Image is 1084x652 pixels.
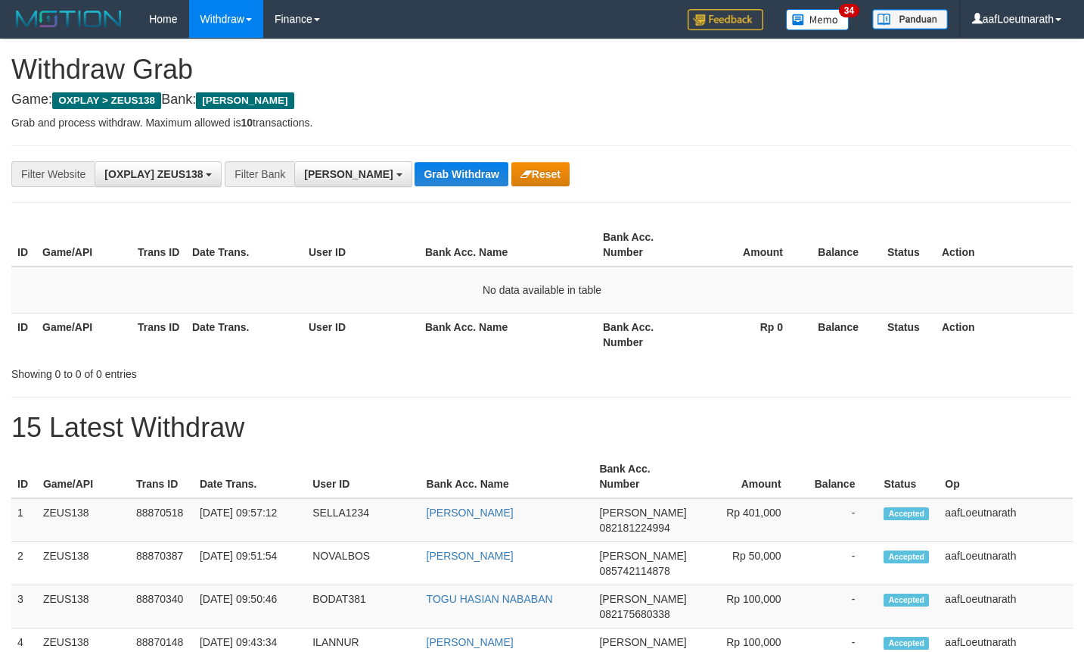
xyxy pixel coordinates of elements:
[306,542,420,585] td: NOVALBOS
[186,313,303,356] th: Date Trans.
[294,161,412,187] button: [PERSON_NAME]
[804,498,878,542] td: -
[11,498,37,542] td: 1
[11,455,37,498] th: ID
[939,585,1073,629] td: aafLoeutnarath
[597,223,692,267] th: Bank Acc. Number
[427,550,514,562] a: [PERSON_NAME]
[419,313,597,356] th: Bank Acc. Name
[839,4,859,17] span: 34
[884,594,929,607] span: Accepted
[306,455,420,498] th: User ID
[419,223,597,267] th: Bank Acc. Name
[421,455,594,498] th: Bank Acc. Name
[196,92,294,109] span: [PERSON_NAME]
[692,313,806,356] th: Rp 0
[693,585,804,629] td: Rp 100,000
[52,92,161,109] span: OXPLAY > ZEUS138
[194,542,306,585] td: [DATE] 09:51:54
[936,223,1073,267] th: Action
[693,498,804,542] td: Rp 401,000
[303,223,419,267] th: User ID
[599,593,686,605] span: [PERSON_NAME]
[884,507,929,520] span: Accepted
[241,117,253,129] strong: 10
[804,542,878,585] td: -
[11,313,36,356] th: ID
[104,168,203,180] span: [OXPLAY] ZEUS138
[132,223,186,267] th: Trans ID
[939,542,1073,585] td: aafLoeutnarath
[11,267,1073,314] td: No data available in table
[884,551,929,563] span: Accepted
[939,498,1073,542] td: aafLoeutnarath
[11,115,1073,130] p: Grab and process withdraw. Maximum allowed is transactions.
[804,455,878,498] th: Balance
[11,413,1073,443] h1: 15 Latest Withdraw
[11,92,1073,108] h4: Game: Bank:
[692,223,806,267] th: Amount
[37,585,130,629] td: ZEUS138
[693,455,804,498] th: Amount
[786,9,849,30] img: Button%20Memo.svg
[36,223,132,267] th: Game/API
[599,565,669,577] span: Copy 085742114878 to clipboard
[872,9,948,30] img: panduan.png
[511,162,570,186] button: Reset
[194,585,306,629] td: [DATE] 09:50:46
[95,161,222,187] button: [OXPLAY] ZEUS138
[37,542,130,585] td: ZEUS138
[884,637,929,650] span: Accepted
[599,522,669,534] span: Copy 082181224994 to clipboard
[693,542,804,585] td: Rp 50,000
[806,313,881,356] th: Balance
[194,455,306,498] th: Date Trans.
[11,542,37,585] td: 2
[881,223,936,267] th: Status
[304,168,393,180] span: [PERSON_NAME]
[130,585,194,629] td: 88870340
[427,593,553,605] a: TOGU HASIAN NABABAN
[11,223,36,267] th: ID
[130,542,194,585] td: 88870387
[593,455,692,498] th: Bank Acc. Number
[130,498,194,542] td: 88870518
[427,507,514,519] a: [PERSON_NAME]
[936,313,1073,356] th: Action
[194,498,306,542] td: [DATE] 09:57:12
[11,360,440,382] div: Showing 0 to 0 of 0 entries
[881,313,936,356] th: Status
[37,455,130,498] th: Game/API
[877,455,939,498] th: Status
[597,313,692,356] th: Bank Acc. Number
[11,161,95,187] div: Filter Website
[599,608,669,620] span: Copy 082175680338 to clipboard
[804,585,878,629] td: -
[688,9,763,30] img: Feedback.jpg
[599,507,686,519] span: [PERSON_NAME]
[306,585,420,629] td: BODAT381
[806,223,881,267] th: Balance
[11,8,126,30] img: MOTION_logo.png
[37,498,130,542] td: ZEUS138
[303,313,419,356] th: User ID
[11,55,1073,85] h1: Withdraw Grab
[186,223,303,267] th: Date Trans.
[36,313,132,356] th: Game/API
[225,161,294,187] div: Filter Bank
[939,455,1073,498] th: Op
[11,585,37,629] td: 3
[415,162,508,186] button: Grab Withdraw
[130,455,194,498] th: Trans ID
[132,313,186,356] th: Trans ID
[599,636,686,648] span: [PERSON_NAME]
[306,498,420,542] td: SELLA1234
[427,636,514,648] a: [PERSON_NAME]
[599,550,686,562] span: [PERSON_NAME]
